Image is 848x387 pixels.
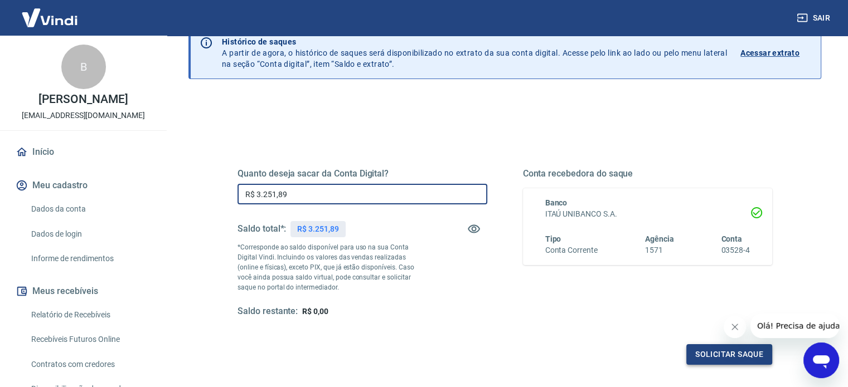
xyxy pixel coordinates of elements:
span: Agência [645,234,674,243]
iframe: Fechar mensagem [724,316,746,338]
div: B [61,45,106,89]
h6: ITAÚ UNIBANCO S.A. [545,208,750,220]
h5: Conta recebedora do saque [523,168,773,179]
a: Informe de rendimentos [27,247,153,270]
span: Tipo [545,234,561,243]
p: *Corresponde ao saldo disponível para uso na sua Conta Digital Vindi. Incluindo os valores das ve... [238,242,425,292]
a: Recebíveis Futuros Online [27,328,153,351]
span: Olá! Precisa de ajuda? [7,8,94,17]
h6: 03528-4 [721,244,750,256]
span: R$ 0,00 [302,307,328,316]
a: Acessar extrato [740,36,812,70]
h5: Quanto deseja sacar da Conta Digital? [238,168,487,179]
p: [EMAIL_ADDRESS][DOMAIN_NAME] [22,110,145,121]
p: Histórico de saques [222,36,727,47]
p: A partir de agora, o histórico de saques será disponibilizado no extrato da sua conta digital. Ac... [222,36,727,70]
p: Acessar extrato [740,47,799,58]
a: Relatório de Recebíveis [27,303,153,326]
a: Contratos com credores [27,353,153,376]
span: Conta [721,234,742,243]
button: Meu cadastro [13,173,153,198]
iframe: Mensagem da empresa [750,313,839,338]
a: Início [13,140,153,164]
iframe: Botão para abrir a janela de mensagens [803,342,839,378]
a: Dados de login [27,223,153,246]
button: Sair [794,8,835,28]
p: R$ 3.251,89 [297,223,338,235]
a: Dados da conta [27,198,153,221]
h6: Conta Corrente [545,244,598,256]
h5: Saldo total*: [238,223,286,234]
span: Banco [545,198,568,207]
button: Solicitar saque [686,344,772,365]
h5: Saldo restante: [238,306,298,317]
img: Vindi [13,1,86,35]
h6: 1571 [645,244,674,256]
p: [PERSON_NAME] [38,94,128,105]
button: Meus recebíveis [13,279,153,303]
